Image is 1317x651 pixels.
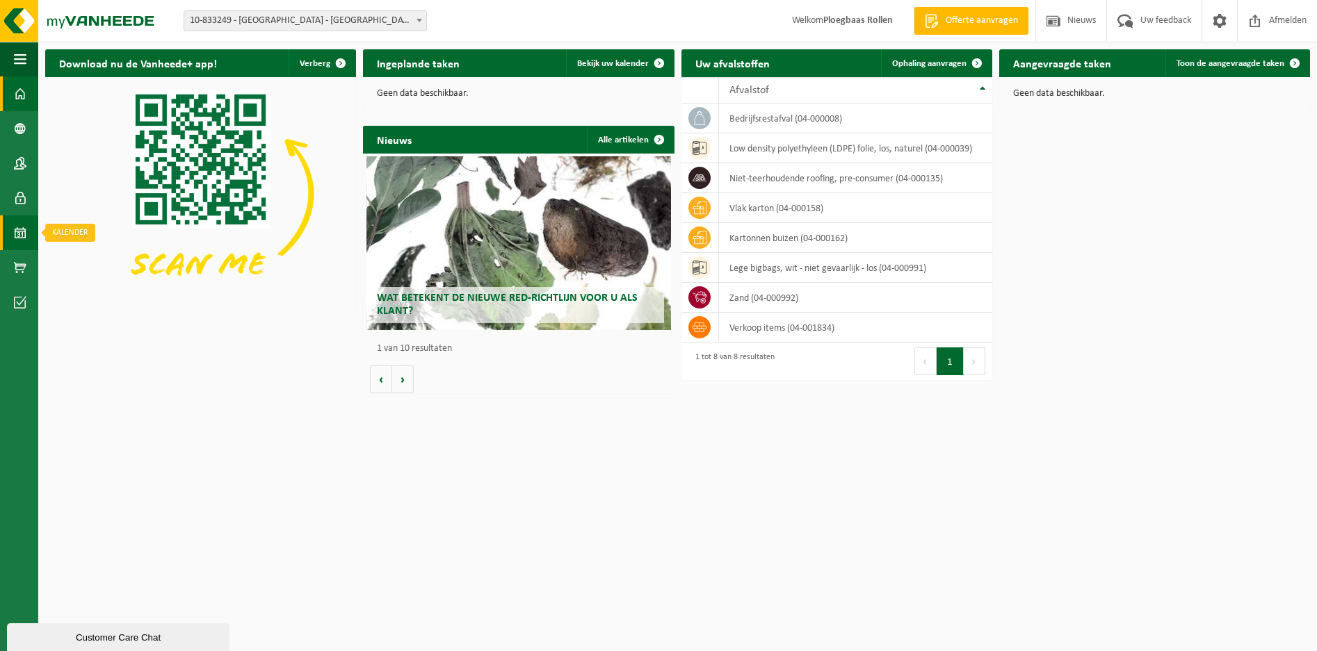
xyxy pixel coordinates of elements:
a: Toon de aangevraagde taken [1165,49,1309,77]
td: bedrijfsrestafval (04-000008) [719,104,992,133]
td: vlak karton (04-000158) [719,193,992,223]
h2: Download nu de Vanheede+ app! [45,49,231,76]
h2: Ingeplande taken [363,49,474,76]
img: Download de VHEPlus App [45,77,356,310]
strong: Ploegbaas Rollen [823,15,893,26]
span: Offerte aanvragen [942,14,1021,28]
button: Volgende [392,365,414,393]
td: verkoop items (04-001834) [719,313,992,343]
span: Verberg [300,59,330,68]
p: 1 van 10 resultaten [377,344,667,354]
span: 10-833249 - IKO NV MILIEUSTRAAT FABRIEK - ANTWERPEN [184,11,426,31]
td: kartonnen buizen (04-000162) [719,223,992,253]
button: Previous [914,347,937,375]
a: Wat betekent de nieuwe RED-richtlijn voor u als klant? [366,156,671,330]
span: Ophaling aanvragen [892,59,967,68]
a: Bekijk uw kalender [566,49,673,77]
iframe: chat widget [7,620,232,651]
a: Alle artikelen [587,126,673,154]
button: Next [964,347,985,375]
span: Bekijk uw kalender [577,59,649,68]
h2: Uw afvalstoffen [681,49,784,76]
div: 1 tot 8 van 8 resultaten [688,346,775,377]
p: Geen data beschikbaar. [377,89,660,99]
button: Vorige [370,365,392,393]
td: lege bigbags, wit - niet gevaarlijk - los (04-000991) [719,253,992,283]
h2: Nieuws [363,126,426,153]
td: low density polyethyleen (LDPE) folie, los, naturel (04-000039) [719,133,992,163]
button: Verberg [289,49,355,77]
button: 1 [937,347,964,375]
span: 10-833249 - IKO NV MILIEUSTRAAT FABRIEK - ANTWERPEN [184,10,427,31]
a: Ophaling aanvragen [881,49,991,77]
td: zand (04-000992) [719,283,992,313]
h2: Aangevraagde taken [999,49,1125,76]
a: Offerte aanvragen [914,7,1028,35]
span: Wat betekent de nieuwe RED-richtlijn voor u als klant? [377,292,638,317]
span: Afvalstof [729,85,769,96]
span: Toon de aangevraagde taken [1177,59,1284,68]
td: niet-teerhoudende roofing, pre-consumer (04-000135) [719,163,992,193]
p: Geen data beschikbaar. [1013,89,1296,99]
